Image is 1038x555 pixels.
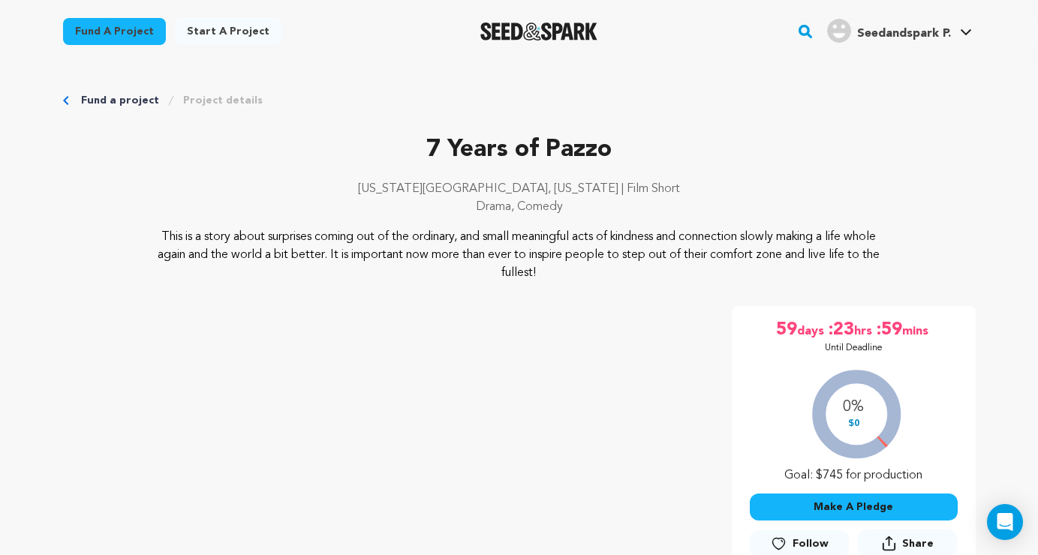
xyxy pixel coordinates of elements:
a: Fund a project [81,93,159,108]
div: Breadcrumb [63,93,976,108]
p: 7 Years of Pazzo [63,132,976,168]
span: Follow [793,536,829,551]
span: Seedandspark P. [857,28,951,40]
a: Start a project [175,18,281,45]
span: hrs [854,318,875,342]
p: Until Deadline [825,342,883,354]
span: mins [902,318,931,342]
a: Fund a project [63,18,166,45]
a: Seedandspark P.'s Profile [824,16,975,43]
div: Seedandspark P.'s Profile [827,19,951,43]
span: :59 [875,318,902,342]
span: Share [902,536,934,551]
span: 59 [776,318,797,342]
button: Make A Pledge [750,493,958,520]
img: user.png [827,19,851,43]
span: :23 [827,318,854,342]
span: Seedandspark P.'s Profile [824,16,975,47]
a: Project details [183,93,263,108]
p: [US_STATE][GEOGRAPHIC_DATA], [US_STATE] | Film Short [63,180,976,198]
span: days [797,318,827,342]
div: Open Intercom Messenger [987,504,1023,540]
p: This is a story about surprises coming out of the ordinary, and small meaningful acts of kindness... [154,228,884,282]
a: Seed&Spark Homepage [480,22,598,40]
p: Drama, Comedy [63,198,976,216]
img: Seed&Spark Logo Dark Mode [480,22,598,40]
